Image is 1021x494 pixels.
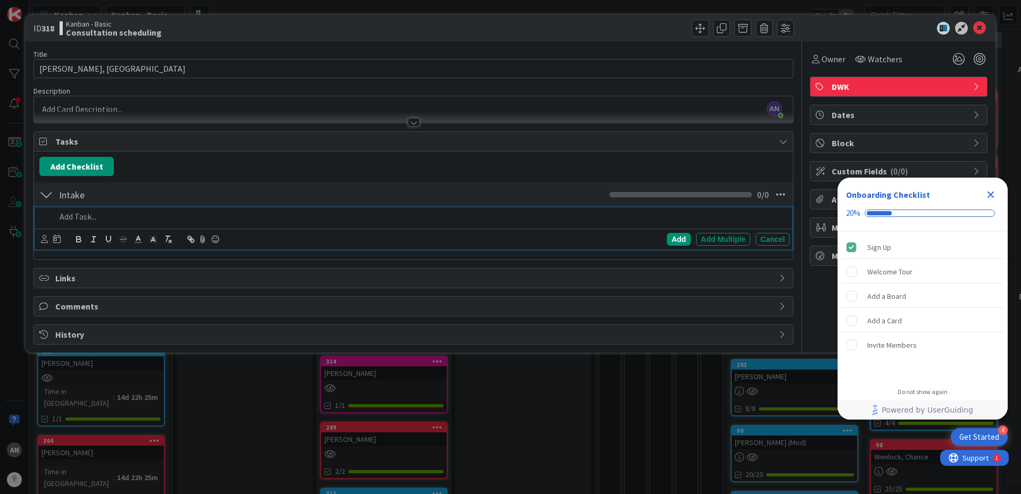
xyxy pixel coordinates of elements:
span: Dates [832,108,968,121]
div: Checklist Container [838,178,1008,420]
span: Support [22,2,48,14]
div: Add Multiple [696,233,750,246]
div: Checklist items [838,231,1008,381]
b: Consultation scheduling [66,28,162,37]
span: 0 / 0 [757,188,769,201]
span: Attachments [832,193,968,206]
span: ( 0/0 ) [890,166,908,177]
div: 4 [998,425,1008,435]
span: Links [55,272,774,284]
div: Cancel [756,233,790,246]
b: 318 [41,23,54,34]
span: Powered by UserGuiding [882,404,973,416]
div: Invite Members is incomplete. [842,333,1003,357]
span: Description [34,86,70,96]
div: Close Checklist [982,186,999,203]
div: Welcome Tour [867,265,913,278]
label: Title [34,49,47,59]
div: 1 [55,4,58,13]
span: Mirrors [832,221,968,234]
span: Owner [822,53,846,65]
span: DWK [832,80,968,93]
div: Footer [838,400,1008,420]
span: History [55,328,774,341]
span: Metrics [832,249,968,262]
div: Checklist progress: 20% [846,208,999,218]
span: Tasks [55,135,774,148]
div: Add a Card [867,314,902,327]
div: Invite Members [867,339,917,351]
div: Do not show again [898,388,948,396]
input: Add Checklist... [55,185,295,204]
input: type card name here... [34,59,793,78]
div: Open Get Started checklist, remaining modules: 4 [951,428,1008,446]
div: Sign Up [867,241,891,254]
span: Kanban - Basic [66,20,162,28]
div: 20% [846,208,860,218]
span: ID [34,22,54,35]
div: Welcome Tour is incomplete. [842,260,1003,283]
div: Sign Up is complete. [842,236,1003,259]
div: Get Started [959,432,999,442]
div: Onboarding Checklist [846,188,930,201]
span: Block [832,137,968,149]
span: Comments [55,300,774,313]
span: Watchers [868,53,902,65]
div: Add [667,233,691,246]
div: Add a Card is incomplete. [842,309,1003,332]
button: Add Checklist [39,157,114,176]
span: Custom Fields [832,165,968,178]
div: Add a Board is incomplete. [842,284,1003,308]
div: Add a Board [867,290,906,303]
span: AN [767,102,782,116]
a: Powered by UserGuiding [843,400,1002,420]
